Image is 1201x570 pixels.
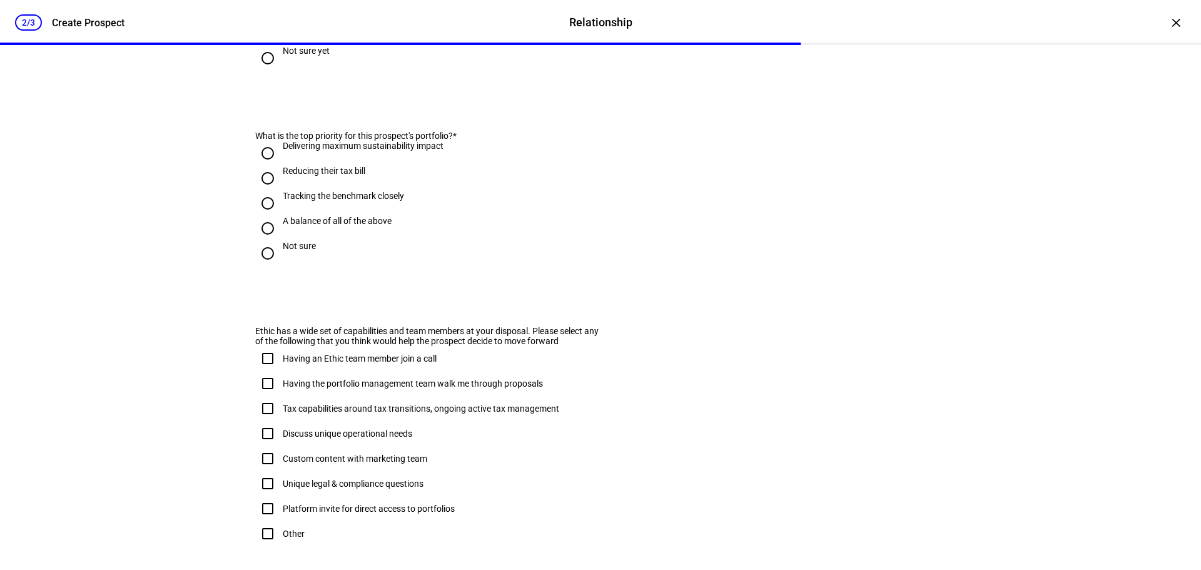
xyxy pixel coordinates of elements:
[283,479,423,489] div: Unique legal & compliance questions
[283,166,365,176] div: Reducing their tax bill
[283,429,412,439] div: Discuss unique operational needs
[283,191,404,201] div: Tracking the benchmark closely
[283,379,543,389] div: Having the portfolio management team walk me through proposals
[283,404,559,414] div: Tax capabilities around tax transitions, ongoing active tax management
[283,141,443,151] div: Delivering maximum sustainability impact
[15,14,42,31] div: 2/3
[283,504,455,514] div: Platform invite for direct access to portfolios
[283,241,316,251] div: Not sure
[255,131,453,141] span: What is the top priority for this prospect's portfolio?
[255,326,599,346] span: Ethic has a wide set of capabilities and team members at your disposal. Please select any of the ...
[1166,13,1186,33] div: ×
[283,529,305,539] div: Other
[283,354,437,364] div: Having an Ethic team member join a call
[283,46,330,56] div: Not sure yet
[52,17,124,29] div: Create Prospect
[283,216,392,226] div: A balance of all of the above
[283,454,427,464] div: Custom content with marketing team
[569,14,632,31] div: Relationship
